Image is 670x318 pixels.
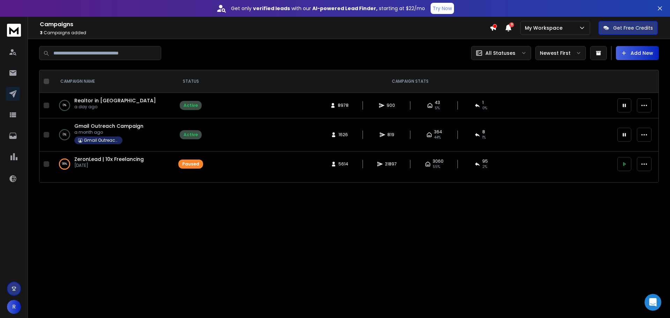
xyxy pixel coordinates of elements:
[74,97,156,104] a: Realtor in [GEOGRAPHIC_DATA]
[74,130,143,135] p: a month ago
[182,161,199,167] div: Paused
[84,138,119,143] p: Gmail Outreach by [PERSON_NAME]
[433,164,440,170] span: 55 %
[7,24,21,37] img: logo
[312,5,378,12] strong: AI-powered Lead Finder,
[482,164,487,170] span: 2 %
[434,135,441,140] span: 44 %
[253,5,290,12] strong: verified leads
[40,30,490,36] p: Campaigns added
[645,294,661,311] div: Open Intercom Messenger
[52,93,174,118] td: 0%Realtor in [GEOGRAPHIC_DATA]a day ago
[431,3,454,14] button: Try Now
[7,300,21,314] button: R
[184,103,198,108] div: Active
[74,123,143,130] a: Gmail Outreach Campaign
[338,161,348,167] span: 5614
[74,156,144,163] a: ZeronLead | 10x Freelancing
[62,161,67,168] p: 99 %
[433,158,444,164] span: 3060
[74,104,156,110] p: a day ago
[482,158,488,164] span: 95
[525,24,565,31] p: My Workspace
[434,129,442,135] span: 364
[63,131,66,138] p: 0 %
[52,70,174,93] th: CAMPAIGN NAME
[482,135,486,140] span: 1 %
[184,132,198,138] div: Active
[174,70,207,93] th: STATUS
[74,163,144,168] p: [DATE]
[482,129,485,135] span: 8
[482,105,487,111] span: 0 %
[482,100,484,105] span: 1
[435,105,440,111] span: 5 %
[613,24,653,31] p: Get Free Credits
[616,46,659,60] button: Add New
[52,118,174,151] td: 0%Gmail Outreach Campaigna month agoGmail Outreach by [PERSON_NAME]
[40,30,43,36] span: 3
[433,5,452,12] p: Try Now
[385,161,397,167] span: 21897
[207,70,613,93] th: CAMPAIGN STATS
[338,132,348,138] span: 1626
[338,103,349,108] span: 8978
[40,20,490,29] h1: Campaigns
[387,103,395,108] span: 900
[387,132,394,138] span: 819
[231,5,425,12] p: Get only with our starting at $22/mo
[509,22,514,27] span: 9
[598,21,658,35] button: Get Free Credits
[435,100,440,105] span: 43
[52,151,174,177] td: 99%ZeronLead | 10x Freelancing[DATE]
[63,102,66,109] p: 0 %
[485,50,515,57] p: All Statuses
[535,46,586,60] button: Newest First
